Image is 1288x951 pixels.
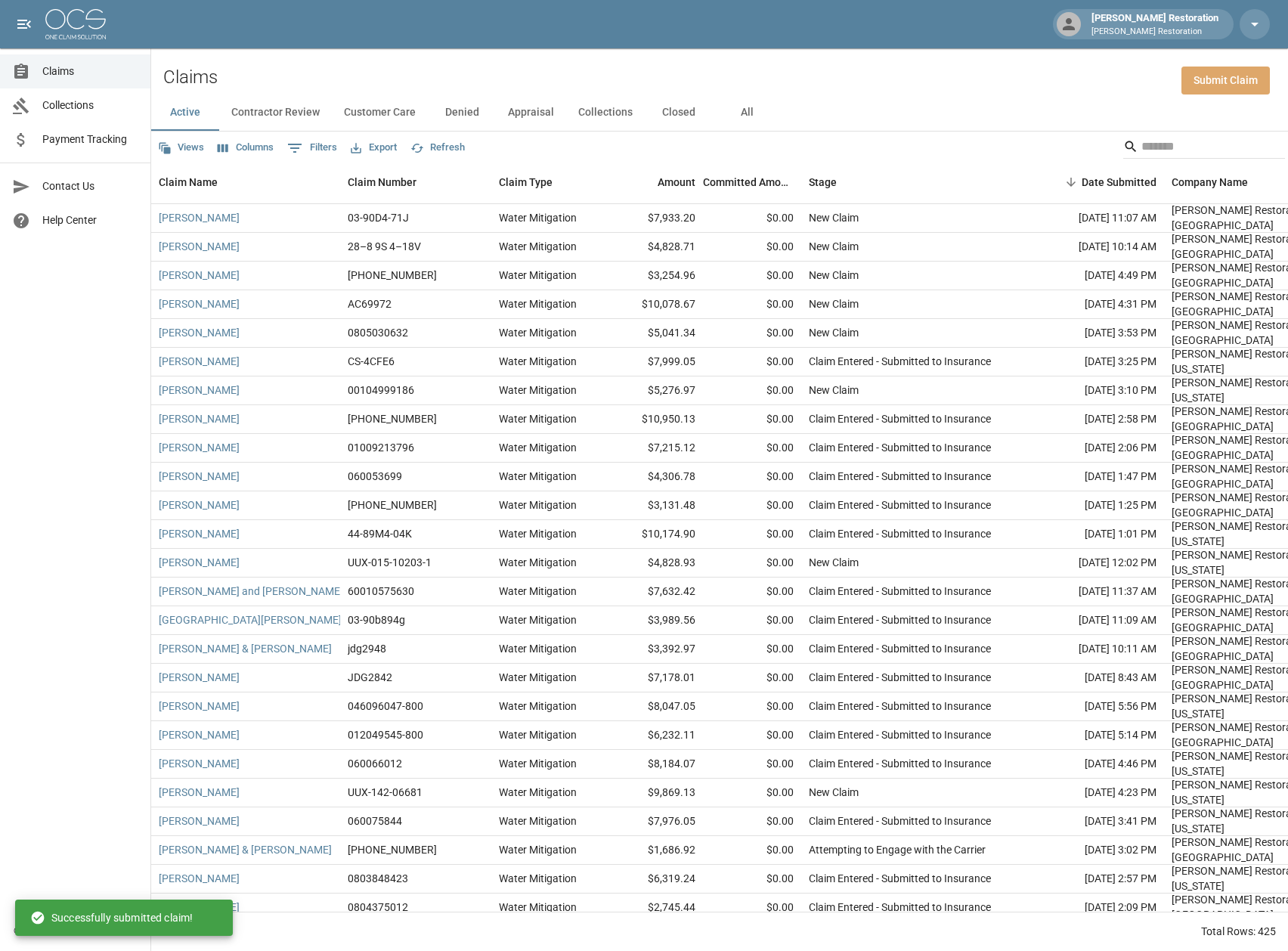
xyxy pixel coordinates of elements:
a: [PERSON_NAME] [159,756,240,771]
div: Water Mitigation [499,497,577,513]
div: Water Mitigation [499,411,577,426]
div: Claim Entered - Submitted to Insurance [809,756,991,771]
a: [PERSON_NAME] & [PERSON_NAME] [159,641,332,656]
button: Closed [645,94,713,131]
div: Amount [605,161,703,203]
div: dynamic tabs [151,94,1288,131]
div: New Claim [809,268,859,283]
div: Water Mitigation [499,526,577,541]
div: Water Mitigation [499,612,577,627]
div: $0.00 [703,836,801,865]
div: $0.00 [703,233,801,262]
div: $0.00 [703,204,801,233]
div: CS-4CFE6 [348,354,395,369]
div: Water Mitigation [499,670,577,685]
div: [DATE] 1:01 PM [1028,520,1164,549]
div: jdg2948 [348,641,386,656]
div: Water Mitigation [499,900,577,915]
button: All [713,94,781,131]
div: [DATE] 8:43 AM [1028,664,1164,692]
div: $0.00 [703,348,801,376]
div: Total Rows: 425 [1201,924,1276,939]
div: [DATE] 11:37 AM [1028,578,1164,606]
button: Refresh [407,136,469,160]
div: UUX-142-06681 [348,785,423,800]
div: Claim Entered - Submitted to Insurance [809,354,991,369]
div: AC69972 [348,296,392,311]
div: $0.00 [703,319,801,348]
div: Stage [801,161,1028,203]
div: [DATE] 1:25 PM [1028,491,1164,520]
a: [PERSON_NAME] [159,296,240,311]
div: Claim Entered - Submitted to Insurance [809,813,991,829]
div: $0.00 [703,664,801,692]
div: 01-009-221971 [348,497,437,513]
div: Water Mitigation [499,296,577,311]
div: New Claim [809,296,859,311]
div: Water Mitigation [499,354,577,369]
div: 046096047-800 [348,699,423,714]
div: Water Mitigation [499,842,577,857]
div: [DATE] 11:07 AM [1028,204,1164,233]
div: $7,215.12 [605,434,703,463]
div: [DATE] 3:10 PM [1028,376,1164,405]
div: $5,041.34 [605,319,703,348]
button: Views [154,136,208,160]
div: $5,276.97 [605,376,703,405]
button: Collections [566,94,645,131]
a: [GEOGRAPHIC_DATA][PERSON_NAME] [159,612,342,627]
div: Claim Entered - Submitted to Insurance [809,871,991,886]
div: $0.00 [703,779,801,807]
button: open drawer [9,9,39,39]
div: Water Mitigation [499,469,577,484]
div: $0.00 [703,376,801,405]
div: [DATE] 3:25 PM [1028,348,1164,376]
div: UUX-015-10203-1 [348,555,432,570]
div: [DATE] 2:58 PM [1028,405,1164,434]
div: Water Mitigation [499,699,577,714]
button: Show filters [283,136,341,160]
div: New Claim [809,239,859,254]
div: $0.00 [703,894,801,922]
div: Claim Type [491,161,605,203]
img: ocs-logo-white-transparent.png [45,9,106,39]
div: $3,392.97 [605,635,703,664]
div: Claim Entered - Submitted to Insurance [809,612,991,627]
div: [DATE] 3:53 PM [1028,319,1164,348]
button: Customer Care [332,94,428,131]
div: $0.00 [703,865,801,894]
div: $0.00 [703,262,801,290]
div: 060066012 [348,756,402,771]
div: $7,976.05 [605,807,703,836]
div: Claim Entered - Submitted to Insurance [809,526,991,541]
div: 0803848423 [348,871,408,886]
a: [PERSON_NAME] [159,469,240,484]
div: $0.00 [703,635,801,664]
div: $7,632.42 [605,578,703,606]
div: [DATE] 10:11 AM [1028,635,1164,664]
div: Claim Entered - Submitted to Insurance [809,727,991,742]
div: $0.00 [703,434,801,463]
div: $0.00 [703,463,801,491]
div: 0805030632 [348,325,408,340]
div: [DATE] 5:56 PM [1028,692,1164,721]
div: $10,174.90 [605,520,703,549]
a: [PERSON_NAME] [159,871,240,886]
div: Claim Entered - Submitted to Insurance [809,584,991,599]
div: Water Mitigation [499,756,577,771]
div: 060053699 [348,469,402,484]
div: Claim Name [159,161,218,203]
div: Water Mitigation [499,268,577,283]
div: [DATE] 2:09 PM [1028,894,1164,922]
div: $4,828.93 [605,549,703,578]
div: Claim Entered - Submitted to Insurance [809,469,991,484]
button: Denied [428,94,496,131]
div: [DATE] 3:02 PM [1028,836,1164,865]
div: $2,745.44 [605,894,703,922]
div: © 2025 One Claim Solution [14,923,137,938]
div: [DATE] 2:57 PM [1028,865,1164,894]
div: $0.00 [703,405,801,434]
button: Appraisal [496,94,566,131]
a: [PERSON_NAME] [159,325,240,340]
div: Claim Entered - Submitted to Insurance [809,699,991,714]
